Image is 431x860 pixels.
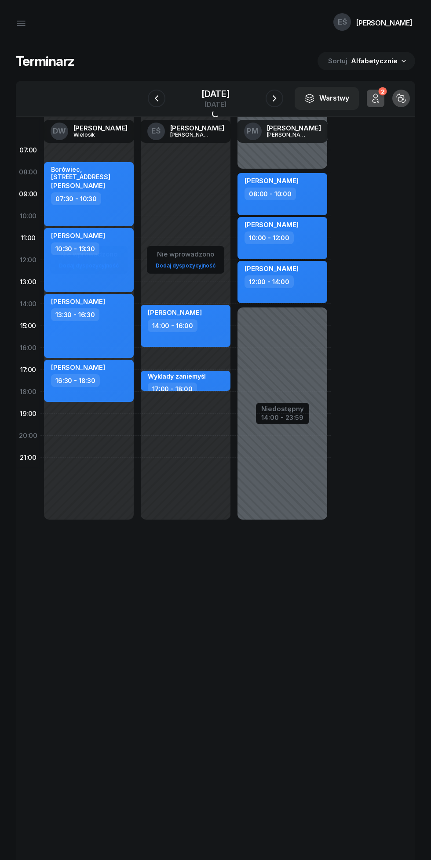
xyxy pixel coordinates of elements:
div: Wielosik [73,132,116,137]
div: Nie wprowadzono [152,249,219,260]
span: [PERSON_NAME] [245,264,299,273]
div: Borówiec, [STREET_ADDRESS] [51,166,128,181]
span: [PERSON_NAME] [51,231,105,240]
span: [PERSON_NAME] [51,181,105,190]
span: DW [53,127,66,135]
span: [PERSON_NAME] [245,177,299,185]
div: 21:00 [16,447,40,469]
div: 12:00 - 14:00 [245,275,294,288]
a: Dodaj dyspozycyjność [152,260,219,271]
div: 08:00 [16,161,40,183]
div: Niedostępny [261,405,304,412]
button: 2 [367,90,384,107]
div: 09:00 [16,183,40,205]
div: [PERSON_NAME] [170,132,212,137]
div: 19:00 [16,403,40,425]
div: 17:00 [16,359,40,381]
div: 07:00 [16,139,40,161]
span: EŚ [338,18,347,26]
div: [DATE] [201,90,230,98]
span: [PERSON_NAME] [51,363,105,372]
span: [PERSON_NAME] [245,220,299,229]
div: Wyklady zaniemyśl [148,372,206,380]
div: 11:00 [16,227,40,249]
div: 14:00 - 16:00 [148,319,197,332]
div: [DATE] [201,101,230,108]
div: 14:00 - 23:59 [261,412,304,421]
div: 08:00 - 10:00 [245,188,296,200]
button: Sortuj Alfabetycznie [318,52,415,70]
div: [PERSON_NAME] [267,132,309,137]
div: 18:00 [16,381,40,403]
div: 2 [378,87,387,96]
div: 13:30 - 16:30 [51,308,99,321]
div: 10:00 [16,205,40,227]
a: EŚ[PERSON_NAME][PERSON_NAME] [140,120,231,143]
div: 07:30 - 10:30 [51,192,101,205]
div: 10:00 - 12:00 [245,231,294,244]
a: DW[PERSON_NAME]Wielosik [44,120,135,143]
a: PM[PERSON_NAME][PERSON_NAME] [237,120,328,143]
span: Alfabetycznie [351,57,398,65]
span: Sortuj [328,55,349,67]
div: [PERSON_NAME] [73,125,128,131]
button: Nie wprowadzonoDodaj dyspozycyjność [152,247,219,273]
div: 16:00 [16,337,40,359]
div: 16:30 - 18:30 [51,374,100,387]
div: 13:00 [16,271,40,293]
div: [PERSON_NAME] [267,125,321,131]
div: [PERSON_NAME] [170,125,224,131]
div: 12:00 [16,249,40,271]
div: 17:00 - 18:00 [148,383,197,395]
h1: Terminarz [16,53,74,69]
button: Niedostępny14:00 - 23:59 [261,404,304,423]
span: [PERSON_NAME] [148,308,202,317]
span: [PERSON_NAME] [51,297,105,306]
div: 20:00 [16,425,40,447]
span: EŚ [151,127,161,135]
div: 15:00 [16,315,40,337]
span: PM [247,127,259,135]
div: 14:00 [16,293,40,315]
div: 10:30 - 13:30 [51,242,99,255]
div: Warstwy [304,93,349,104]
div: [PERSON_NAME] [356,19,413,26]
button: Warstwy [295,87,359,110]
